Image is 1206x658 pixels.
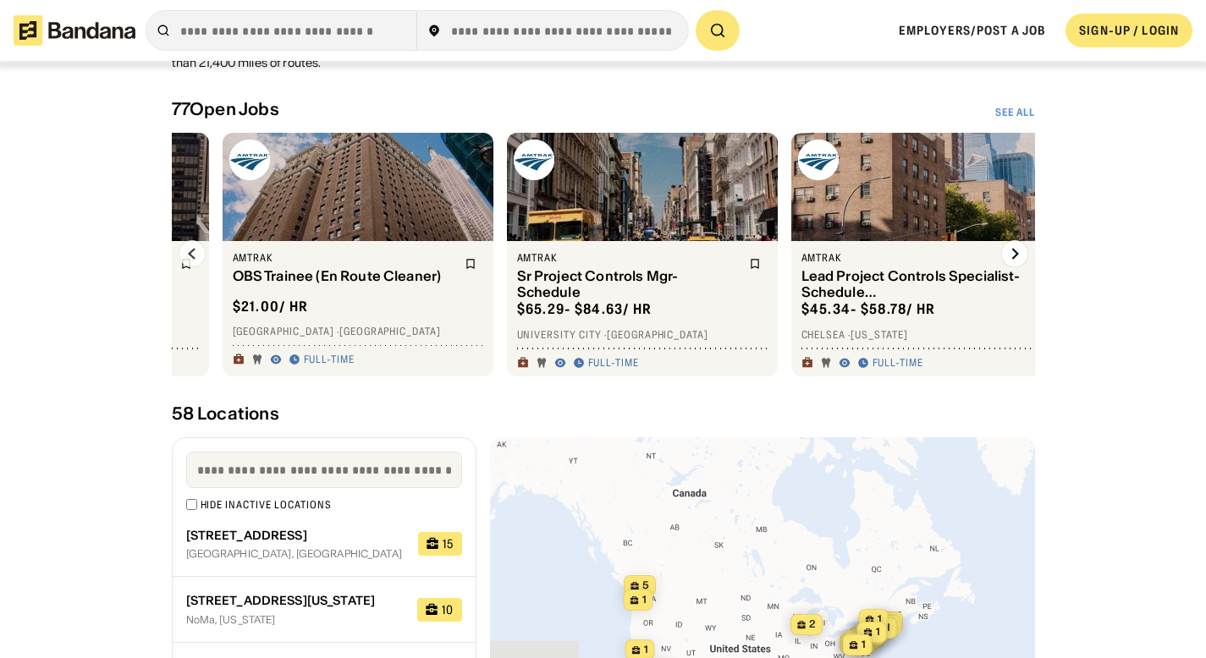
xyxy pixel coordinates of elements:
img: Bandana logotype [14,15,135,46]
div: [STREET_ADDRESS][US_STATE] [186,594,405,608]
a: Amtrak logoAmtrakLead Project Controls Specialist-Schedule ([GEOGRAPHIC_DATA] Rehabilitation)$45.... [791,133,1062,376]
img: Amtrak logo [229,140,270,180]
div: 77 Open Jobs [172,99,279,119]
div: SIGN-UP / LOGIN [1079,23,1179,38]
a: Amtrak logoAmtrakOBS Trainee (En Route Cleaner)$21.00/ hr[GEOGRAPHIC_DATA] ·[GEOGRAPHIC_DATA]Full... [223,133,493,376]
div: 10 [442,604,454,616]
div: [GEOGRAPHIC_DATA], [GEOGRAPHIC_DATA] [186,549,405,559]
div: Full-time [304,353,355,366]
img: Right Arrow [1001,240,1028,267]
span: 5 [642,578,649,593]
div: Full-time [588,356,640,370]
span: 1 [885,621,889,635]
span: 2 [809,617,816,632]
div: [GEOGRAPHIC_DATA] · [GEOGRAPHIC_DATA] [233,325,483,338]
a: [STREET_ADDRESS][GEOGRAPHIC_DATA], [GEOGRAPHIC_DATA]15 [173,512,476,578]
div: Full-time [873,356,924,370]
div: 58 Locations [172,403,1035,424]
div: $ 65.29 - $84.63 / hr [517,300,653,318]
div: Hide inactive locations [201,498,332,512]
div: Lead Project Controls Specialist-Schedule ([GEOGRAPHIC_DATA] Rehabilitation) [801,268,1023,300]
span: 1 [642,593,646,607]
div: NoMa, [US_STATE] [186,615,405,625]
img: Amtrak logo [514,140,554,180]
div: [STREET_ADDRESS] [186,529,405,543]
div: $ 45.34 - $58.78 / hr [801,300,936,318]
div: 15 [443,538,454,550]
a: Amtrak logoAmtrakSr Project Controls Mgr- Schedule$65.29- $84.63/ hrUniversity City ·[GEOGRAPHIC_... [507,133,778,376]
span: 1 [875,625,879,639]
div: OBS Trainee (En Route Cleaner) [233,268,454,284]
span: 1 [643,643,647,657]
div: University City · [GEOGRAPHIC_DATA] [517,328,768,342]
div: Chelsea · [US_STATE] [801,328,1052,342]
a: Employers/Post a job [899,23,1045,38]
span: 1 [877,612,881,627]
div: Amtrak [517,251,739,265]
div: Amtrak [233,251,454,265]
a: See All [995,106,1035,119]
div: $ 21.00 / hr [233,298,309,315]
img: Left Arrow [179,240,206,267]
span: 1 [861,638,865,652]
a: [STREET_ADDRESS][US_STATE]NoMa, [US_STATE]10 [173,577,476,643]
div: Sr Project Controls Mgr- Schedule [517,268,739,300]
div: Amtrak [801,251,1023,265]
img: Amtrak logo [798,140,839,180]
